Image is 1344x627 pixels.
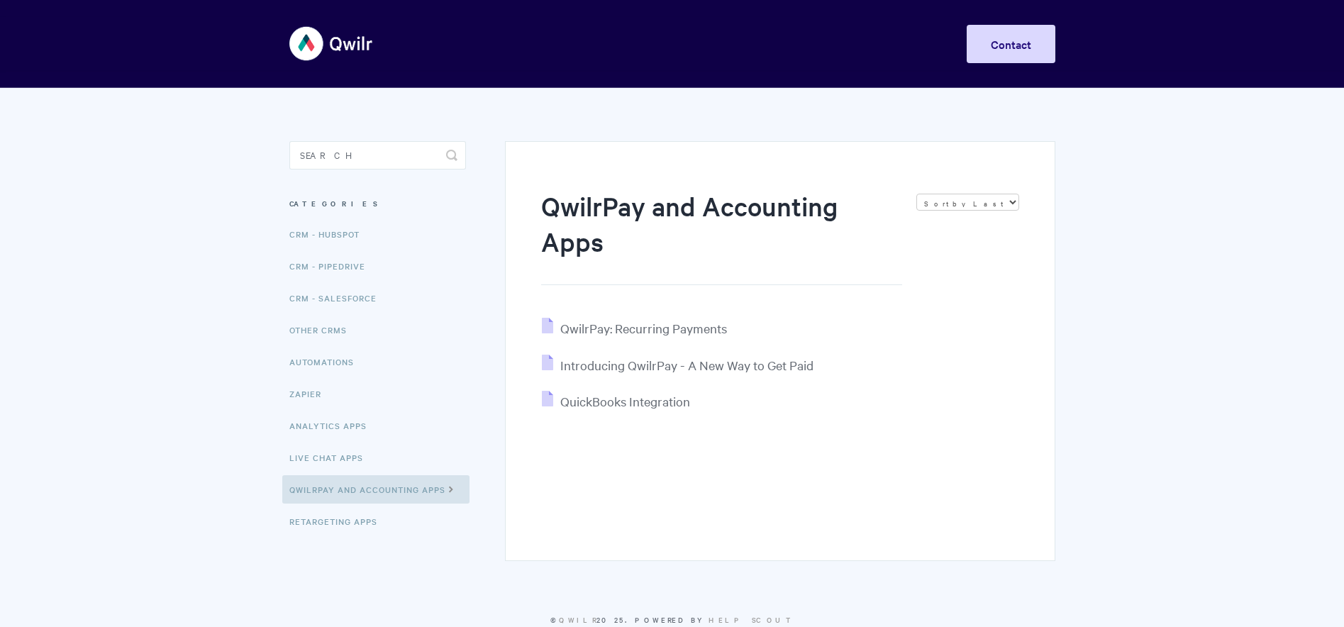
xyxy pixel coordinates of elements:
[541,188,901,285] h1: QwilrPay and Accounting Apps
[289,220,370,248] a: CRM - HubSpot
[560,393,690,409] span: QuickBooks Integration
[560,357,813,373] span: Introducing QwilrPay - A New Way to Get Paid
[542,393,690,409] a: QuickBooks Integration
[289,316,357,344] a: Other CRMs
[560,320,727,336] span: QwilrPay: Recurring Payments
[289,17,374,70] img: Qwilr Help Center
[289,348,365,376] a: Automations
[289,284,387,312] a: CRM - Salesforce
[635,614,794,625] span: Powered by
[542,357,813,373] a: Introducing QwilrPay - A New Way to Get Paid
[967,25,1055,63] a: Contact
[289,443,374,472] a: Live Chat Apps
[559,614,596,625] a: Qwilr
[289,141,466,170] input: Search
[542,320,727,336] a: QwilrPay: Recurring Payments
[916,194,1019,211] select: Page reloads on selection
[282,475,470,504] a: QwilrPay and Accounting Apps
[289,191,466,216] h3: Categories
[709,614,794,625] a: Help Scout
[289,252,376,280] a: CRM - Pipedrive
[289,411,377,440] a: Analytics Apps
[289,379,332,408] a: Zapier
[289,614,1055,626] p: © 2025.
[289,507,388,536] a: Retargeting Apps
